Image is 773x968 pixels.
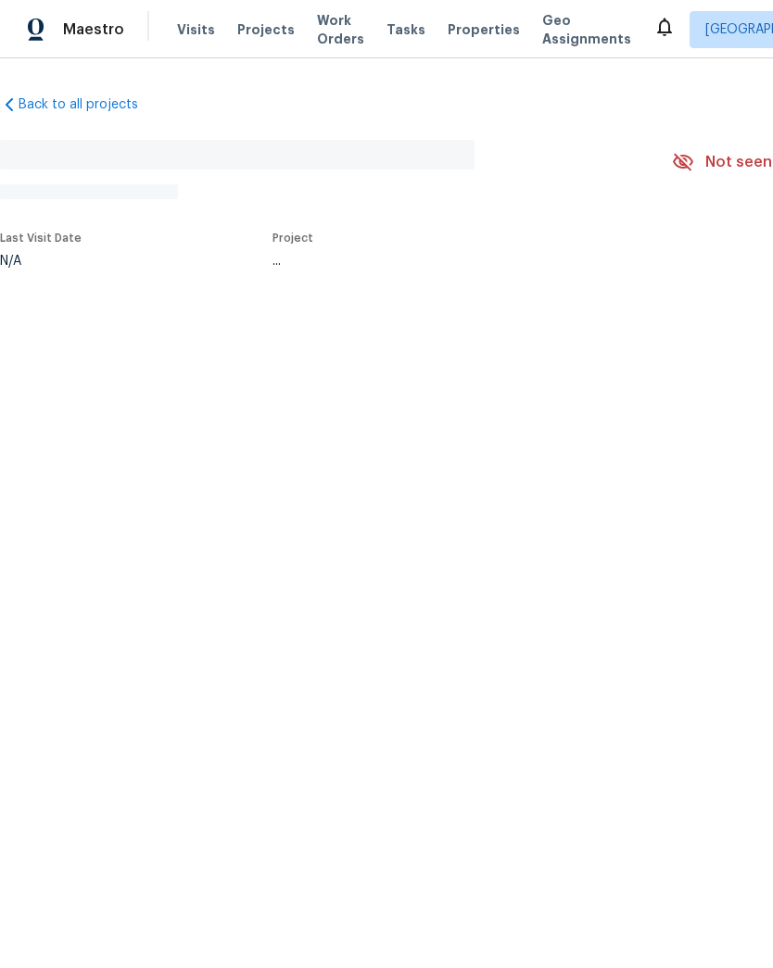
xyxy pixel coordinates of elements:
[317,11,364,48] span: Work Orders
[237,20,295,39] span: Projects
[542,11,631,48] span: Geo Assignments
[177,20,215,39] span: Visits
[386,23,425,36] span: Tasks
[63,20,124,39] span: Maestro
[272,255,628,268] div: ...
[272,233,313,244] span: Project
[448,20,520,39] span: Properties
